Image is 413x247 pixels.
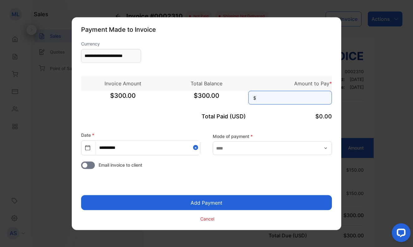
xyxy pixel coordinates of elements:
p: Cancel [200,216,214,222]
label: Currency [81,40,141,47]
p: Amount to Pay [248,79,332,87]
span: $300.00 [81,91,165,106]
span: $ [253,94,256,101]
p: Payment Made to Invoice [81,25,332,34]
label: Mode of payment [213,133,332,140]
span: $0.00 [315,113,332,119]
button: Close [193,140,200,154]
span: Email invoice to client [99,161,142,168]
span: $300.00 [165,91,248,106]
p: Total Balance [165,79,248,87]
iframe: LiveChat chat widget [387,221,413,247]
p: Invoice Amount [81,79,165,87]
button: Add Payment [81,195,332,210]
label: Date [81,132,94,137]
p: Total Paid (USD) [165,112,248,120]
